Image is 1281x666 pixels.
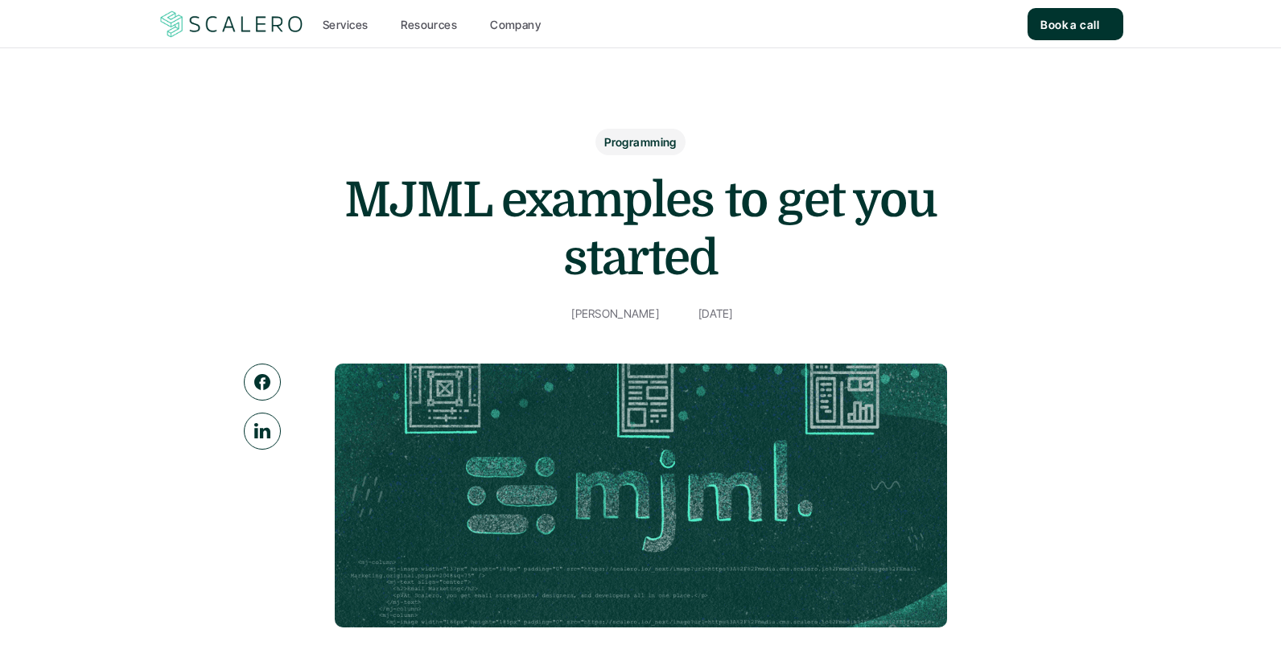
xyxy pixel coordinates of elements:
[571,303,659,323] p: [PERSON_NAME]
[319,171,962,287] h1: MJML examples to get you started
[490,16,541,33] p: Company
[1028,8,1123,40] a: Book a call
[604,134,677,150] p: Programming
[698,303,733,323] p: [DATE]
[401,16,457,33] p: Resources
[1040,16,1099,33] p: Book a call
[158,10,306,39] a: Scalero company logotype
[323,16,368,33] p: Services
[158,9,306,39] img: Scalero company logotype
